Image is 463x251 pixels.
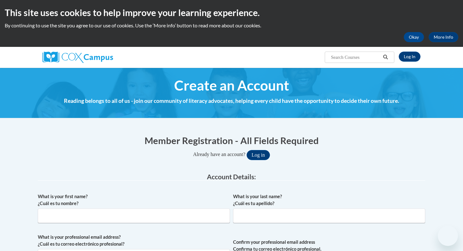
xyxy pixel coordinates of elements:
iframe: Button to launch messaging window [438,226,458,246]
button: Log in [247,150,270,160]
span: Create an Account [174,77,289,94]
img: Cox Campus [43,52,113,63]
input: Metadata input [38,209,230,223]
button: Search [381,53,390,61]
label: What is your first name? ¿Cuál es tu nombre? [38,193,230,207]
a: More Info [429,32,458,42]
button: Okay [404,32,424,42]
label: What is your last name? ¿Cuál es tu apellido? [233,193,425,207]
a: Log In [399,52,420,62]
input: Search Courses [330,53,381,61]
h2: This site uses cookies to help improve your learning experience. [5,6,458,19]
label: What is your professional email address? ¿Cuál es tu correo electrónico profesional? [38,234,230,248]
span: Account Details: [207,173,256,181]
input: Metadata input [233,209,425,223]
h1: Member Registration - All Fields Required [38,134,425,147]
span: Already have an account? [193,152,245,157]
p: By continuing to use the site you agree to our use of cookies. Use the ‘More info’ button to read... [5,22,458,29]
h4: Reading belongs to all of us - join our community of literacy advocates, helping every child have... [38,97,425,105]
